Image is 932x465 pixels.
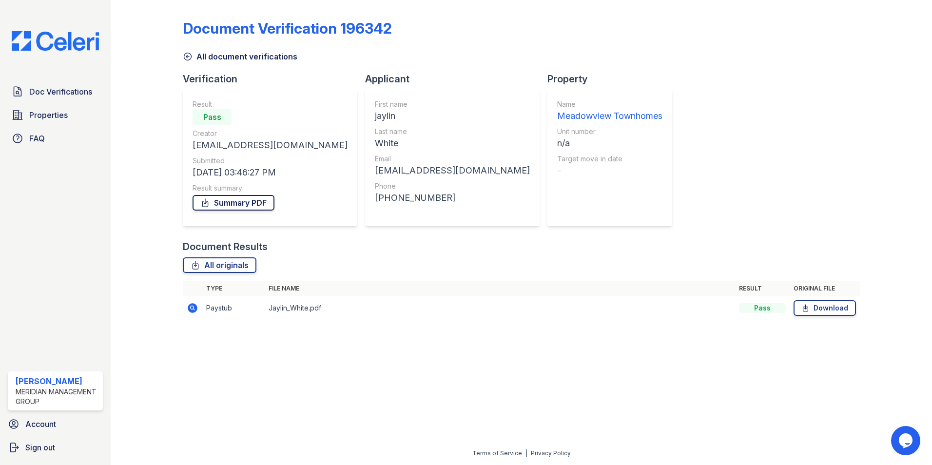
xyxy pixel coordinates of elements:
[8,105,103,125] a: Properties
[183,257,256,273] a: All originals
[891,426,922,455] iframe: chat widget
[794,300,856,316] a: Download
[375,109,530,123] div: jaylin
[29,133,45,144] span: FAQ
[4,414,107,434] a: Account
[375,136,530,150] div: White
[4,438,107,457] a: Sign out
[525,449,527,457] div: |
[193,138,348,152] div: [EMAIL_ADDRESS][DOMAIN_NAME]
[8,129,103,148] a: FAQ
[547,72,680,86] div: Property
[739,303,786,313] div: Pass
[193,183,348,193] div: Result summary
[193,99,348,109] div: Result
[375,191,530,205] div: [PHONE_NUMBER]
[790,281,860,296] th: Original file
[735,281,790,296] th: Result
[193,129,348,138] div: Creator
[183,19,392,37] div: Document Verification 196342
[375,154,530,164] div: Email
[202,296,265,320] td: Paystub
[25,442,55,453] span: Sign out
[4,31,107,51] img: CE_Logo_Blue-a8612792a0a2168367f1c8372b55b34899dd931a85d93a1a3d3e32e68fde9ad4.png
[16,387,99,407] div: Meridian Management Group
[365,72,547,86] div: Applicant
[557,99,662,109] div: Name
[557,127,662,136] div: Unit number
[29,109,68,121] span: Properties
[8,82,103,101] a: Doc Verifications
[183,72,365,86] div: Verification
[25,418,56,430] span: Account
[16,375,99,387] div: [PERSON_NAME]
[375,181,530,191] div: Phone
[183,51,297,62] a: All document verifications
[202,281,265,296] th: Type
[193,109,232,125] div: Pass
[29,86,92,97] span: Doc Verifications
[375,99,530,109] div: First name
[265,281,735,296] th: File name
[183,240,268,253] div: Document Results
[193,156,348,166] div: Submitted
[557,154,662,164] div: Target move in date
[375,127,530,136] div: Last name
[557,136,662,150] div: n/a
[472,449,522,457] a: Terms of Service
[375,164,530,177] div: [EMAIL_ADDRESS][DOMAIN_NAME]
[265,296,735,320] td: Jaylin_White.pdf
[557,99,662,123] a: Name Meadowview Townhomes
[557,109,662,123] div: Meadowview Townhomes
[557,164,662,177] div: -
[193,166,348,179] div: [DATE] 03:46:27 PM
[531,449,571,457] a: Privacy Policy
[193,195,274,211] a: Summary PDF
